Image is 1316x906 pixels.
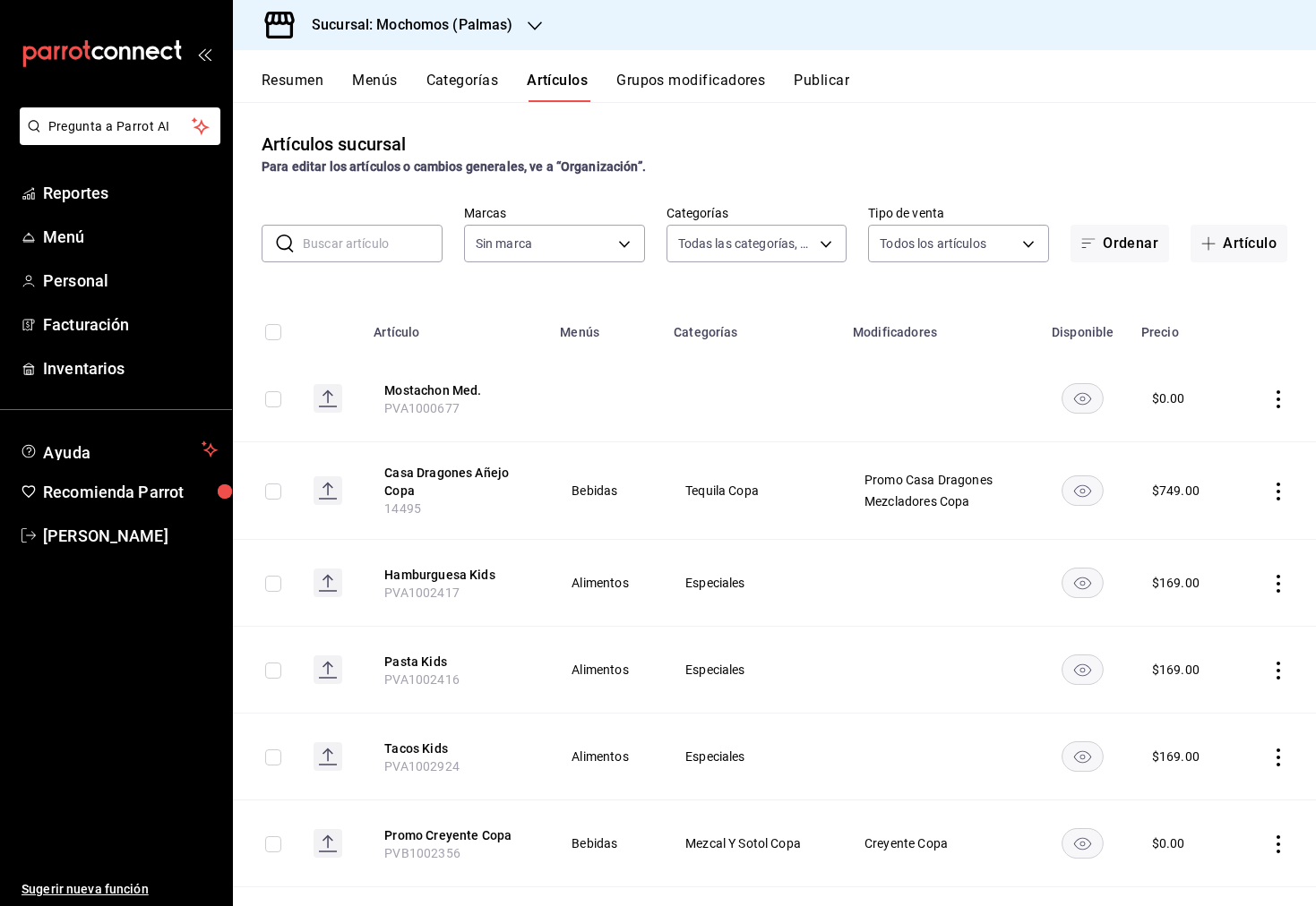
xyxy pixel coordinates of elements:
div: $ 169.00 [1152,748,1200,765]
a: Pregunta a Parrot AI [13,130,220,149]
span: Ayuda [43,439,194,460]
button: Ordenar [1071,225,1169,262]
label: Marcas [464,207,645,219]
span: PVA1002416 [384,672,460,687]
div: $ 169.00 [1152,574,1200,592]
th: Modificadores [842,298,1036,355]
th: Categorías [663,298,842,355]
span: Personal [43,269,218,293]
h3: Sucursal: Mochomos (Palmas) [297,14,513,36]
span: Reportes [43,181,218,205]
button: edit-product-location [384,464,528,500]
span: Alimentos [572,750,641,763]
span: Sugerir nueva función [22,880,218,899]
span: Inventarios [43,356,218,380]
span: Alimentos [572,663,641,676]
span: Todos los artículos [880,235,986,252]
span: PVA1002924 [384,759,460,774]
button: actions [1269,662,1287,679]
button: availability-product [1062,654,1104,685]
div: $ 169.00 [1152,661,1200,679]
span: PVA1002417 [384,585,460,600]
span: Mezcladores Copa [864,495,1013,508]
span: Bebidas [572,837,641,850]
button: actions [1269,483,1287,500]
th: Disponible [1036,298,1131,355]
div: Artículos sucursal [262,131,406,158]
button: Resumen [262,72,323,102]
button: actions [1269,390,1287,408]
span: Todas las categorías, Sin categoría [678,235,814,252]
span: PVA1000677 [384,401,460,415]
span: Sin marca [476,235,532,252]
label: Categorías [667,207,847,219]
th: Menús [549,298,663,355]
button: edit-product-location [384,381,528,399]
button: actions [1269,835,1287,853]
button: availability-product [1062,568,1104,598]
button: Publicar [794,72,849,102]
div: navigation tabs [262,72,1316,102]
button: Pregunta a Parrot AI [20,107,220,145]
button: edit-product-location [384,566,528,584]
button: actions [1269,748,1287,766]
button: availability-product [1062,475,1104,506]
button: Artículos [527,72,588,102]
th: Precio [1131,298,1240,355]
button: availability-product [1062,383,1104,414]
button: edit-product-location [384,653,528,671]
span: Especiales [685,577,820,589]
span: Promo Casa Dragones [864,474,1013,486]
button: open_drawer_menu [197,47,211,61]
button: Categorías [426,72,499,102]
span: Tequila Copa [685,484,820,497]
label: Tipo de venta [868,207,1049,219]
th: Artículo [363,298,549,355]
span: Mezcal Y Sotol Copa [685,837,820,850]
button: edit-product-location [384,739,528,757]
span: Creyente Copa [864,837,1013,850]
span: Pregunta a Parrot AI [48,117,193,136]
div: $ 749.00 [1152,482,1200,500]
button: edit-product-location [384,826,528,844]
button: availability-product [1062,741,1104,772]
span: PVB1002356 [384,846,460,860]
div: $ 0.00 [1152,834,1185,852]
button: availability-product [1062,828,1104,859]
span: Bebidas [572,484,641,497]
span: 14495 [384,501,421,516]
div: $ 0.00 [1152,389,1185,407]
button: Artículo [1191,225,1287,262]
span: Especiales [685,663,820,676]
span: Recomienda Parrot [43,480,218,504]
span: Facturación [43,312,218,337]
input: Buscar artículo [303,226,443,261]
span: Menú [43,225,218,249]
button: actions [1269,575,1287,593]
span: Especiales [685,750,820,763]
span: [PERSON_NAME] [43,524,218,548]
strong: Para editar los artículos o cambios generales, ve a “Organización”. [262,159,646,174]
button: Grupos modificadores [616,72,765,102]
button: Menús [352,72,397,102]
span: Alimentos [572,577,641,589]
